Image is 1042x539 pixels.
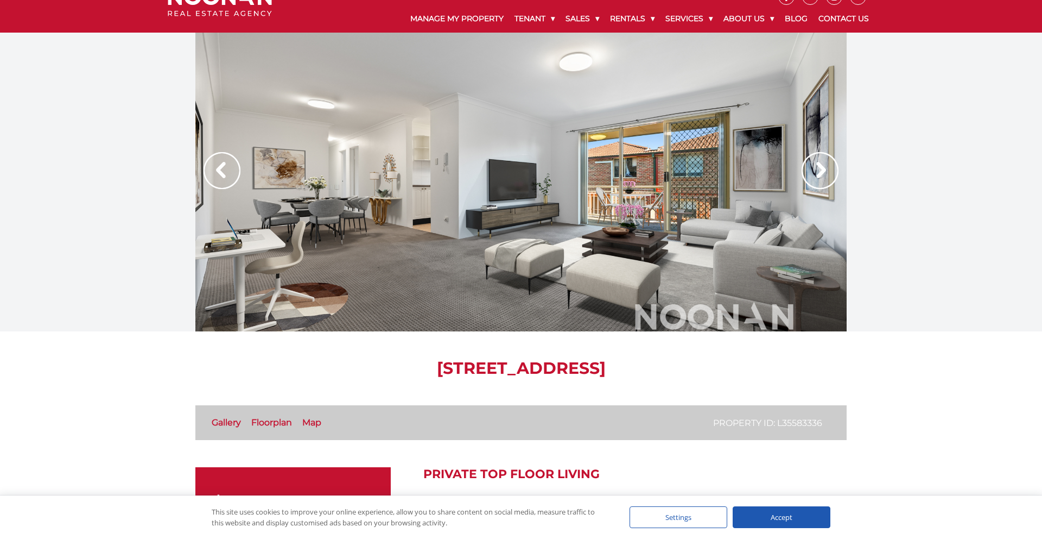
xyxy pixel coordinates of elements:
h2: Private Top Floor Living [423,467,847,481]
a: Sales [560,5,605,33]
a: Blog [779,5,813,33]
a: About Us [718,5,779,33]
div: Settings [630,506,727,528]
a: Gallery [212,417,241,428]
a: Tenant [509,5,560,33]
a: Map [302,417,321,428]
a: Services [660,5,718,33]
div: Accept [733,506,830,528]
img: Arrow slider [802,152,838,189]
div: This site uses cookies to improve your online experience, allow you to share content on social me... [212,506,608,528]
p: Property ID: L35583336 [713,416,822,430]
a: Contact Us [813,5,874,33]
a: Manage My Property [405,5,509,33]
a: Rentals [605,5,660,33]
img: Arrow slider [204,152,240,189]
a: Floorplan [251,417,292,428]
h1: [STREET_ADDRESS] [195,359,847,378]
span: $829,000 [212,492,312,518]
